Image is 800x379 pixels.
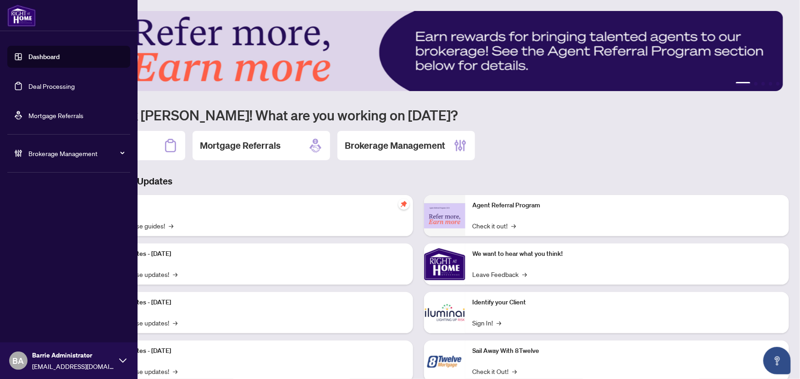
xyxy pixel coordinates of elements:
[761,82,765,86] button: 3
[345,139,445,152] h2: Brokerage Management
[473,221,516,231] a: Check it out!→
[473,366,517,376] a: Check it Out!→
[32,361,115,371] span: [EMAIL_ADDRESS][DOMAIN_NAME]
[28,148,124,158] span: Brokerage Management
[96,249,406,259] p: Platform Updates - [DATE]
[28,111,83,119] a: Mortgage Referrals
[736,82,750,86] button: 1
[523,269,527,279] span: →
[96,200,406,211] p: Self-Help
[497,318,502,328] span: →
[48,106,789,124] h1: Welcome back [PERSON_NAME]! What are you working on [DATE]?
[28,53,60,61] a: Dashboard
[512,221,516,231] span: →
[173,269,177,279] span: →
[96,346,406,356] p: Platform Updates - [DATE]
[769,82,772,86] button: 4
[173,366,177,376] span: →
[32,350,115,360] span: Barrie Administrator
[763,347,791,374] button: Open asap
[96,298,406,308] p: Platform Updates - [DATE]
[424,244,465,285] img: We want to hear what you think!
[473,249,782,259] p: We want to hear what you think!
[473,346,782,356] p: Sail Away With 8Twelve
[48,11,783,91] img: Slide 0
[754,82,758,86] button: 2
[398,199,409,210] span: pushpin
[473,269,527,279] a: Leave Feedback→
[169,221,173,231] span: →
[13,354,24,367] span: BA
[28,82,75,90] a: Deal Processing
[48,175,789,188] h3: Brokerage & Industry Updates
[513,366,517,376] span: →
[473,318,502,328] a: Sign In!→
[424,292,465,333] img: Identify your Client
[776,82,780,86] button: 5
[200,139,281,152] h2: Mortgage Referrals
[424,203,465,228] img: Agent Referral Program
[173,318,177,328] span: →
[7,5,36,27] img: logo
[473,298,782,308] p: Identify your Client
[473,200,782,211] p: Agent Referral Program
